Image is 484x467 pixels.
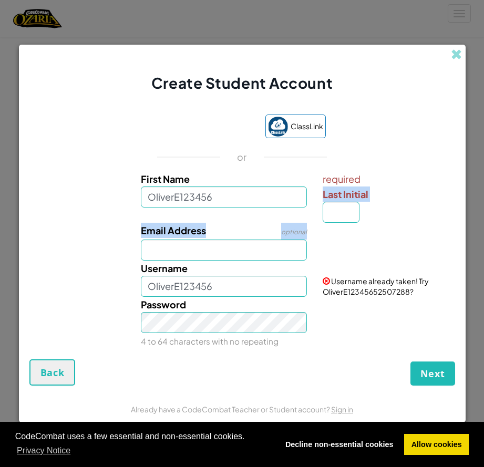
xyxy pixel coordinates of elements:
span: Back [40,366,65,379]
p: or [237,151,247,163]
span: First Name [141,173,190,185]
span: Password [141,298,186,310]
span: Username [141,262,188,274]
span: Next [420,367,445,380]
iframe: Sign in with Google Button [153,116,260,139]
span: ClassLink [291,119,323,134]
a: deny cookies [278,434,400,455]
img: classlink-logo-small.png [268,117,288,137]
a: Sign in [331,404,353,414]
small: 4 to 64 characters with no repeating [141,336,279,346]
span: optional [281,228,307,236]
button: Next [410,361,455,386]
a: allow cookies [404,434,469,455]
a: learn more about cookies [15,443,73,459]
span: required [323,171,452,186]
span: Already have a CodeCombat Teacher or Student account? [131,404,331,414]
span: Create Student Account [151,74,333,92]
span: CodeCombat uses a few essential and non-essential cookies. [15,430,270,459]
button: Back [29,359,76,386]
span: Last Initial [323,188,368,200]
span: Email Address [141,224,206,236]
span: Username already taken! Try OliverE12345652507288? [323,276,429,296]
